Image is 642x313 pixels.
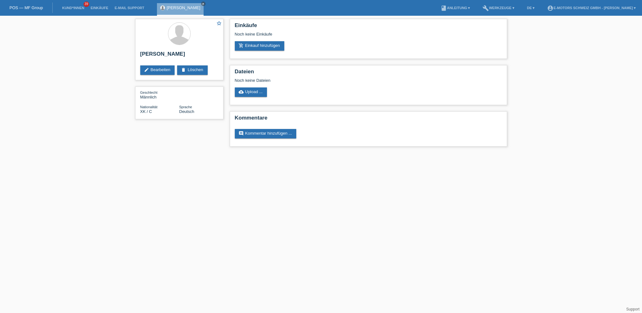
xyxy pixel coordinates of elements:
[84,2,89,7] span: 39
[179,109,194,114] span: Deutsch
[239,43,244,48] i: add_shopping_cart
[179,105,192,109] span: Sprache
[544,6,639,10] a: account_circleE-Motors Schweiz GmbH - [PERSON_NAME] ▾
[181,67,186,72] i: delete
[235,87,267,97] a: cloud_uploadUpload ...
[441,5,447,11] i: book
[112,6,147,10] a: E-Mail Support
[140,109,152,114] span: Kosovo / C / 12.03.2004
[9,5,43,10] a: POS — MF Group
[626,307,639,311] a: Support
[140,65,175,75] a: editBearbeiten
[524,6,538,10] a: DE ▾
[201,2,205,6] a: close
[216,20,222,26] i: star_border
[59,6,87,10] a: Kund*innen
[479,6,518,10] a: buildWerkzeuge ▾
[140,91,158,94] span: Geschlecht
[547,5,553,11] i: account_circle
[235,115,502,124] h2: Kommentare
[235,69,502,78] h2: Dateien
[202,2,205,5] i: close
[87,6,111,10] a: Einkäufe
[235,78,427,83] div: Noch keine Dateien
[235,32,502,41] div: Noch keine Einkäufe
[235,129,297,138] a: commentKommentar hinzufügen ...
[144,67,149,72] i: edit
[177,65,207,75] a: deleteLöschen
[140,90,179,99] div: Männlich
[140,51,218,60] h2: [PERSON_NAME]
[437,6,473,10] a: bookAnleitung ▾
[239,131,244,136] i: comment
[235,22,502,32] h2: Einkäufe
[239,89,244,94] i: cloud_upload
[235,41,285,51] a: add_shopping_cartEinkauf hinzufügen
[483,5,489,11] i: build
[216,20,222,27] a: star_border
[140,105,158,109] span: Nationalität
[167,5,200,10] a: [PERSON_NAME]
